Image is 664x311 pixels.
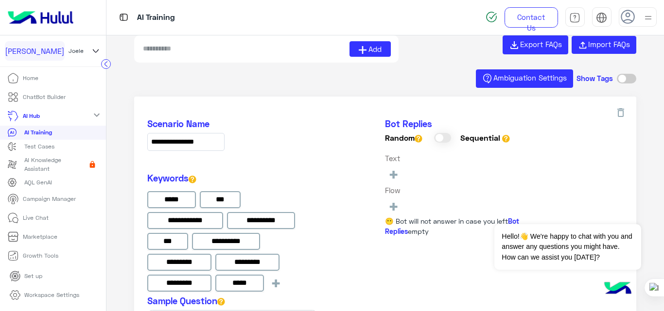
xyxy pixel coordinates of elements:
[270,275,281,291] span: +
[385,166,402,182] button: +
[588,40,630,49] span: Import FAQs
[520,40,562,49] span: Export FAQs
[385,186,555,195] h6: Flow
[493,73,567,82] span: Ambiguation Settings
[24,178,52,187] p: AQL GenAI
[388,166,399,182] span: +
[2,267,50,286] a: Set up
[24,291,79,299] p: Workspace Settings
[118,11,130,23] img: tab
[494,224,641,270] span: Hello!👋 We're happy to chat with you and answer any questions you might have. How can we assist y...
[385,216,555,237] p: 😶 Bot will not answer in case you left empty
[476,69,573,88] button: Ambiguation Settings
[503,35,568,54] button: Export FAQs
[5,41,65,61] div: [PERSON_NAME]
[23,213,49,222] p: Live Chat
[23,93,66,101] p: ChatBot Builder
[147,173,317,184] h5: Keywords
[137,11,175,24] p: AI Training
[385,118,432,129] span: Bot Replies
[91,109,103,121] mat-icon: expand_more
[147,118,317,130] h5: Scenario Name
[349,41,391,57] button: Add
[569,12,580,23] img: tab
[385,154,555,163] h6: Text
[24,142,54,151] p: Test Cases
[388,198,399,214] span: +
[368,44,382,55] span: Add
[23,74,38,82] p: Home
[505,7,558,28] a: Contact Us
[565,7,585,28] a: tab
[23,195,76,203] p: Campaign Manager
[4,7,77,28] img: Logo
[69,47,84,55] span: Joele
[572,36,636,54] button: Import FAQs
[385,198,402,214] button: +
[596,12,607,23] img: tab
[601,272,635,306] img: hulul-logo.png
[147,295,317,307] h5: Sample Question
[385,133,422,143] h6: Random
[577,74,613,84] h5: Show Tags
[24,272,42,280] p: Set up
[24,128,52,137] p: AI Training
[267,275,284,291] button: +
[24,156,86,173] p: AI Knowledge Assistant
[23,251,58,260] p: Growth Tools
[486,11,497,23] img: spinner
[642,12,654,24] img: profile
[2,286,87,305] a: Workspace Settings
[23,232,57,241] p: Marketplace
[460,133,510,143] h6: Sequential
[23,112,40,120] p: AI Hub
